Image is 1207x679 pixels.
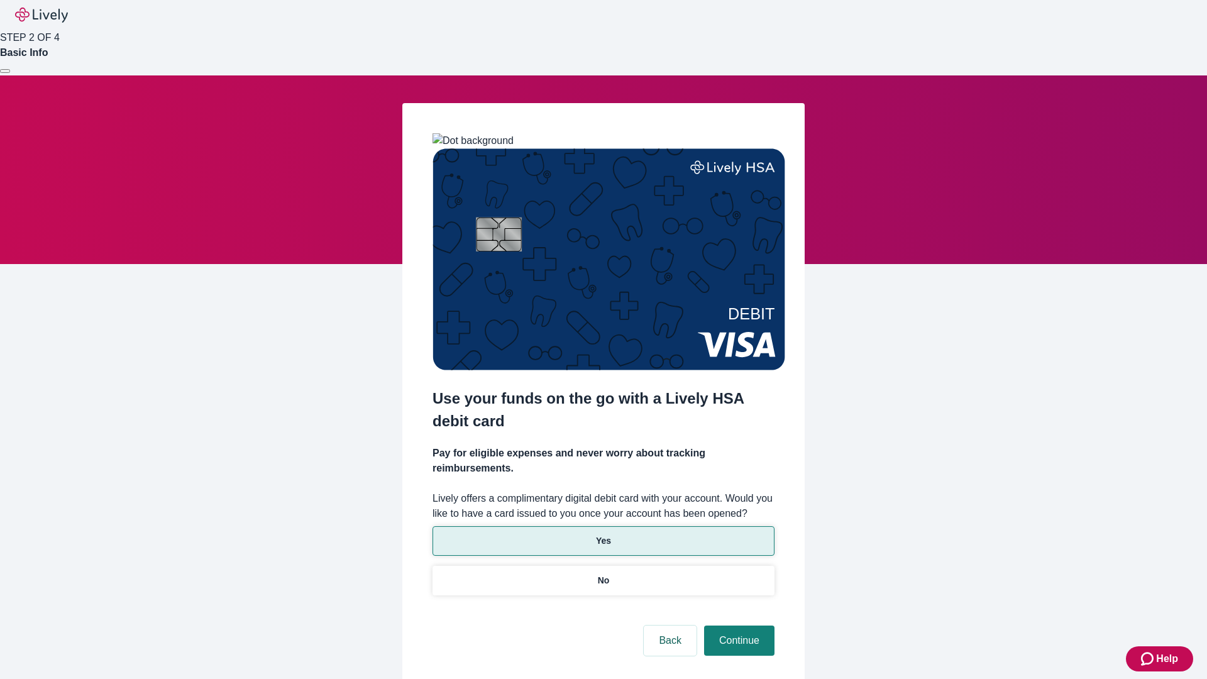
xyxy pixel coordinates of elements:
[433,387,774,433] h2: Use your funds on the go with a Lively HSA debit card
[1126,646,1193,671] button: Zendesk support iconHelp
[596,534,611,548] p: Yes
[1156,651,1178,666] span: Help
[704,626,774,656] button: Continue
[644,626,697,656] button: Back
[1141,651,1156,666] svg: Zendesk support icon
[433,491,774,521] label: Lively offers a complimentary digital debit card with your account. Would you like to have a card...
[433,133,514,148] img: Dot background
[15,8,68,23] img: Lively
[433,566,774,595] button: No
[433,148,785,370] img: Debit card
[433,526,774,556] button: Yes
[433,446,774,476] h4: Pay for eligible expenses and never worry about tracking reimbursements.
[598,574,610,587] p: No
